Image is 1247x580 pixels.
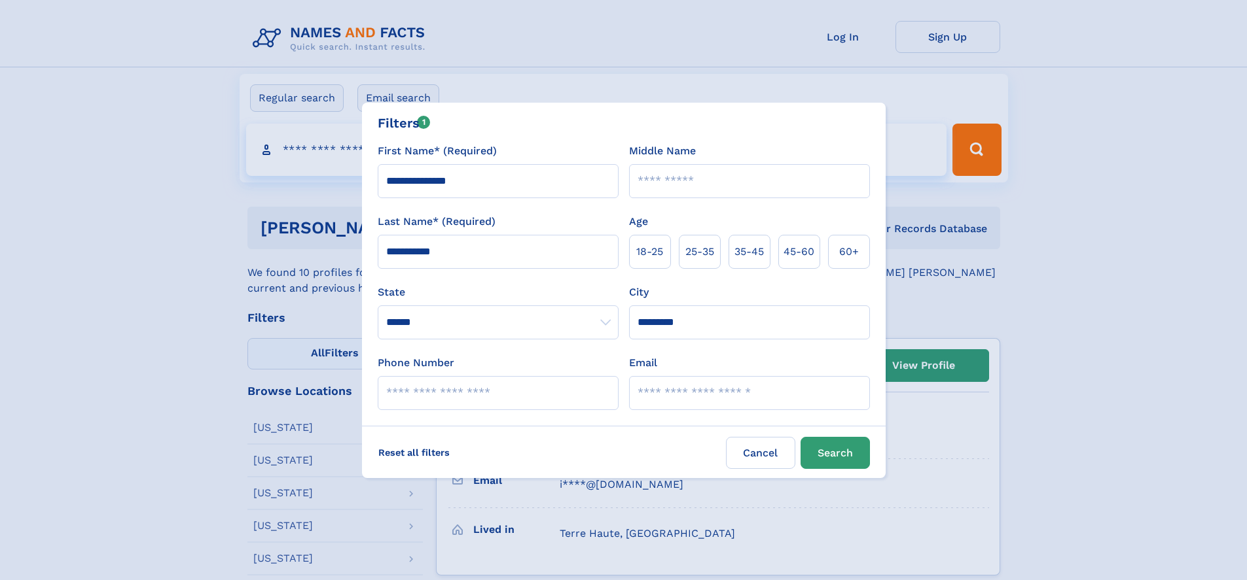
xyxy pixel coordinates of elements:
label: First Name* (Required) [378,143,497,159]
label: Middle Name [629,143,696,159]
label: Last Name* (Required) [378,214,496,230]
span: 25‑35 [685,244,714,260]
span: 45‑60 [784,244,814,260]
span: 60+ [839,244,859,260]
div: Filters [378,113,431,133]
span: 18‑25 [636,244,663,260]
span: 35‑45 [734,244,764,260]
label: Cancel [726,437,795,469]
label: Phone Number [378,355,454,371]
button: Search [801,437,870,469]
label: Reset all filters [370,437,458,468]
label: City [629,284,649,300]
label: Email [629,355,657,371]
label: State [378,284,619,300]
label: Age [629,214,648,230]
